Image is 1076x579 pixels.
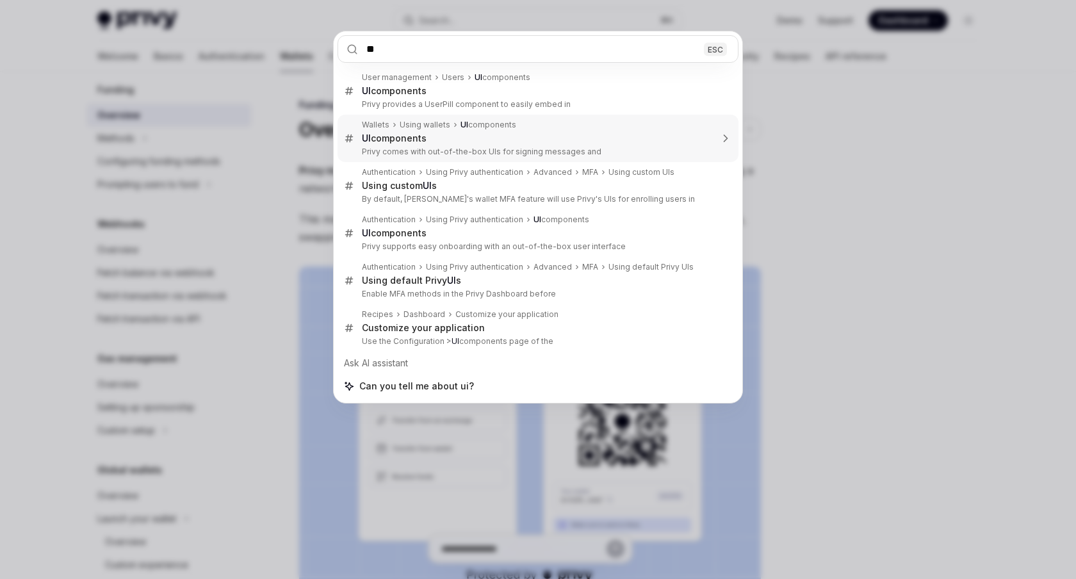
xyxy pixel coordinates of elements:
b: UI [461,120,468,129]
b: UI [452,336,459,346]
div: Using custom UIs [608,167,674,177]
div: MFA [582,262,598,272]
p: Privy provides a UserPill component to easily embed in [362,99,712,110]
b: UI [362,85,371,96]
b: UI [534,215,541,224]
div: Customize your application [362,322,485,334]
div: components [475,72,530,83]
div: User management [362,72,432,83]
div: Ask AI assistant [338,352,738,375]
b: UI [362,133,371,143]
p: Enable MFA methods in the Privy Dashboard before [362,289,712,299]
div: MFA [582,167,598,177]
div: Using wallets [400,120,450,130]
span: Can you tell me about ui? [359,380,474,393]
div: Customize your application [455,309,558,320]
b: UI [447,275,456,286]
b: UI [362,227,371,238]
div: Using default Privy s [362,275,461,286]
div: Recipes [362,309,393,320]
div: Using custom s [362,180,437,192]
div: Authentication [362,167,416,177]
div: Using default Privy UIs [608,262,694,272]
div: Authentication [362,262,416,272]
b: UI [423,180,432,191]
div: Using Privy authentication [426,215,523,225]
div: Wallets [362,120,389,130]
div: Using Privy authentication [426,262,523,272]
div: Authentication [362,215,416,225]
div: components [362,85,427,97]
div: components [362,133,427,144]
div: ESC [704,42,727,56]
p: Privy comes with out-of-the-box UIs for signing messages and [362,147,712,157]
div: Using Privy authentication [426,167,523,177]
div: Dashboard [403,309,445,320]
div: components [534,215,589,225]
p: Use the Configuration > components page of the [362,336,712,347]
div: Users [442,72,464,83]
div: components [461,120,516,130]
div: Advanced [534,167,572,177]
p: Privy supports easy onboarding with an out-of-the-box user interface [362,241,712,252]
b: UI [475,72,482,82]
div: Advanced [534,262,572,272]
p: By default, [PERSON_NAME]'s wallet MFA feature will use Privy's UIs for enrolling users in [362,194,712,204]
div: components [362,227,427,239]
